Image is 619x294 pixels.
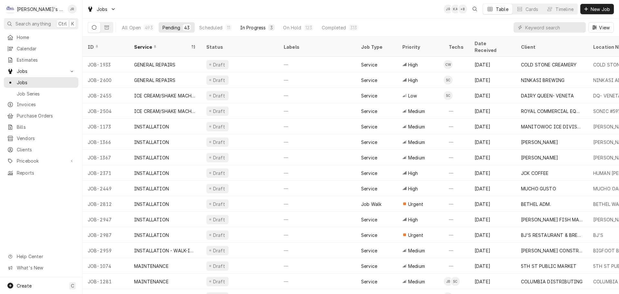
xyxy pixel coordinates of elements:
[145,24,152,31] div: 493
[521,77,565,84] div: NINKASI BREWING
[4,133,78,144] a: Vendors
[469,119,516,134] div: [DATE]
[521,44,582,50] div: Client
[212,201,226,208] div: Draft
[83,103,129,119] div: JOB-2504
[134,77,175,84] div: GENERAL REPAIRS
[444,181,469,196] div: —
[361,232,377,238] div: Service
[212,108,226,115] div: Draft
[4,156,78,166] a: Go to Pricebook
[408,139,425,146] span: Medium
[361,139,377,146] div: Service
[279,103,356,119] div: —
[521,61,576,68] div: COLD STONE CREAMERY
[475,40,509,54] div: Date Received
[4,88,78,99] a: Job Series
[458,5,467,14] div: + 8
[212,278,226,285] div: Draft
[71,20,74,27] span: K
[134,201,169,208] div: INSTALLATION
[469,243,516,258] div: [DATE]
[17,90,75,97] span: Job Series
[97,6,108,13] span: Jobs
[525,22,583,33] input: Keyword search
[408,108,425,115] span: Medium
[279,88,356,103] div: —
[17,101,75,108] span: Invoices
[361,154,377,161] div: Service
[588,22,614,33] button: View
[361,216,377,223] div: Service
[84,4,119,15] a: Go to Jobs
[212,139,226,146] div: Draft
[361,61,377,68] div: Service
[4,251,78,262] a: Go to Help Center
[134,232,169,238] div: INSTALLATION
[4,122,78,132] a: Bills
[212,170,226,177] div: Draft
[408,77,418,84] span: High
[279,274,356,289] div: —
[444,119,469,134] div: —
[521,170,549,177] div: JCK COFFEE
[521,139,558,146] div: [PERSON_NAME]
[279,258,356,274] div: —
[58,20,67,27] span: Ctrl
[17,157,65,164] span: Pricebook
[361,170,377,177] div: Service
[4,18,78,29] button: Search anythingCtrlK
[444,212,469,227] div: —
[15,20,51,27] span: Search anything
[361,108,377,115] div: Service
[4,32,78,43] a: Home
[71,282,74,289] span: C
[184,24,190,31] div: 43
[83,227,129,243] div: JOB-2987
[88,44,123,50] div: ID
[17,45,75,52] span: Calendar
[134,139,169,146] div: INSTALLATION
[470,4,480,14] button: Open search
[598,24,611,31] span: View
[322,24,346,31] div: Completed
[83,274,129,289] div: JOB-1281
[444,277,453,286] div: JB
[83,119,129,134] div: JOB-1173
[83,150,129,165] div: JOB-1367
[444,277,453,286] div: Joey Brabb's Avatar
[17,124,75,130] span: Bills
[134,108,196,115] div: ICE CREAM/SHAKE MACHINE REPAIR
[83,57,129,72] div: JOB-1933
[279,243,356,258] div: —
[134,154,169,161] div: INSTALLATION
[444,165,469,181] div: —
[4,66,78,76] a: Go to Jobs
[402,44,437,50] div: Priority
[444,196,469,212] div: —
[469,181,516,196] div: [DATE]
[17,169,75,176] span: Reports
[212,154,226,161] div: Draft
[361,247,377,254] div: Service
[134,123,169,130] div: INSTALLATION
[134,247,196,254] div: INSTALLATION - WALK-IN BOXES
[469,212,516,227] div: [DATE]
[408,201,423,208] span: Urgent
[469,258,516,274] div: [DATE]
[469,165,516,181] div: [DATE]
[212,77,226,84] div: Draft
[83,72,129,88] div: JOB-2600
[555,6,574,13] div: Timeline
[17,68,65,75] span: Jobs
[134,61,175,68] div: GENERAL REPAIRS
[521,278,583,285] div: COLUMBIA DISTRIBUTING
[305,24,312,31] div: 123
[212,263,226,269] div: Draft
[279,196,356,212] div: —
[451,5,460,14] div: KA
[469,134,516,150] div: [DATE]
[451,277,460,286] div: Steven Cramer's Avatar
[199,24,222,31] div: Scheduled
[17,264,74,271] span: What's New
